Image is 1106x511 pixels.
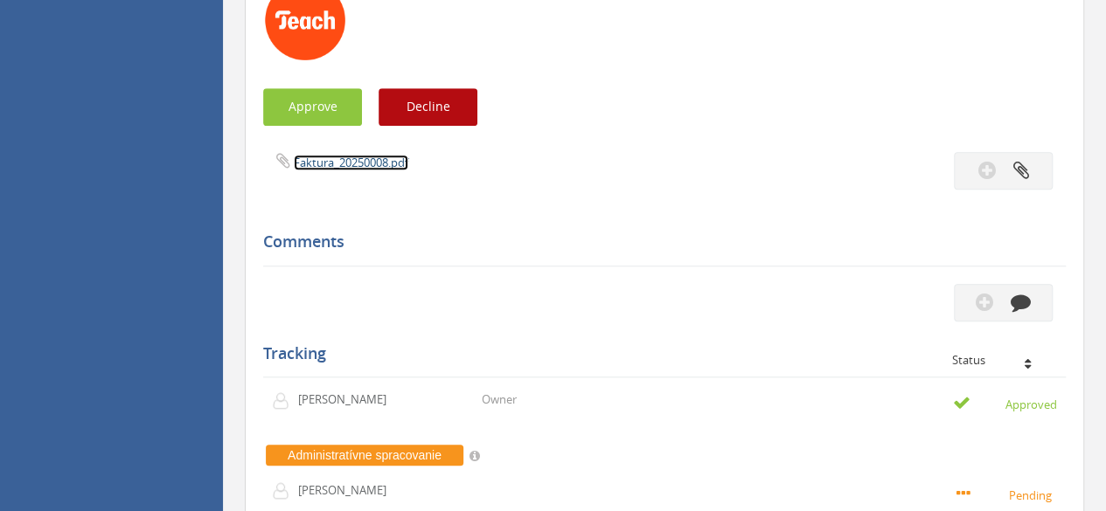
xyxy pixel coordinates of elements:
span: Administratívne spracovanie [266,445,463,466]
img: user-icon.png [272,482,298,500]
a: Faktura_20250008.pdf [294,155,408,170]
p: [PERSON_NAME] [298,482,399,499]
small: Approved [953,394,1057,413]
p: Owner [482,391,517,408]
button: Decline [379,88,477,126]
small: Pending [956,485,1057,504]
button: Approve [263,88,362,126]
h5: Comments [263,233,1053,251]
div: Status [952,354,1053,366]
p: [PERSON_NAME] [298,391,399,408]
img: user-icon.png [272,392,298,410]
h5: Tracking [263,345,1053,363]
